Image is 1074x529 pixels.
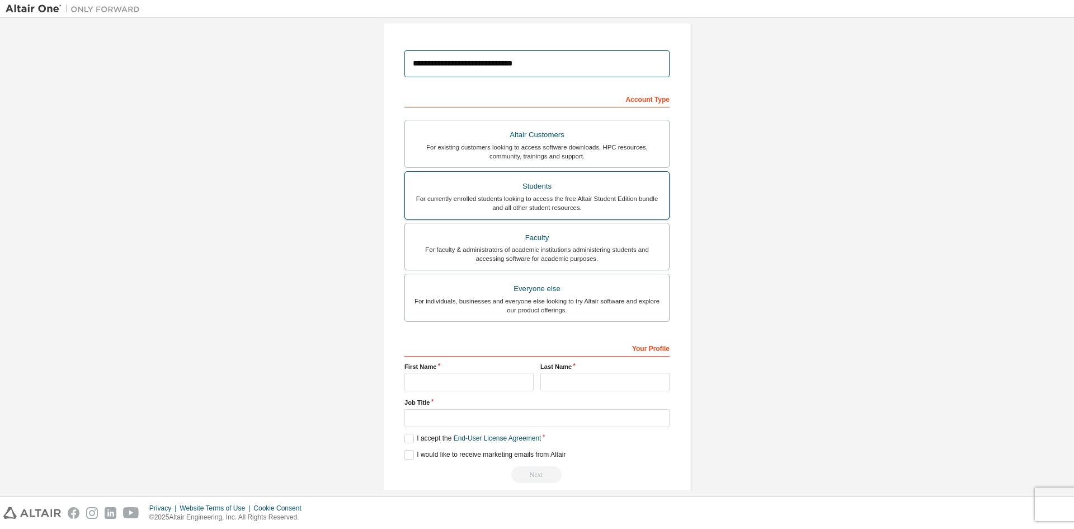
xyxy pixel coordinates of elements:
a: End-User License Agreement [454,434,541,442]
div: For faculty & administrators of academic institutions administering students and accessing softwa... [412,245,662,263]
div: Cookie Consent [253,504,308,513]
div: Students [412,179,662,194]
div: Your Profile [404,339,670,357]
label: Job Title [404,398,670,407]
div: For individuals, businesses and everyone else looking to try Altair software and explore our prod... [412,297,662,315]
div: For currently enrolled students looking to access the free Altair Student Edition bundle and all ... [412,194,662,212]
label: I would like to receive marketing emails from Altair [404,450,566,460]
label: First Name [404,362,534,371]
label: Last Name [540,362,670,371]
div: Faculty [412,230,662,246]
div: Altair Customers [412,127,662,143]
div: Account Type [404,90,670,107]
img: youtube.svg [123,507,139,519]
img: facebook.svg [68,507,79,519]
div: Privacy [149,504,180,513]
img: instagram.svg [86,507,98,519]
div: Website Terms of Use [180,504,253,513]
p: © 2025 Altair Engineering, Inc. All Rights Reserved. [149,513,308,522]
label: I accept the [404,434,541,443]
div: Read and acccept EULA to continue [404,466,670,483]
img: altair_logo.svg [3,507,61,519]
div: For existing customers looking to access software downloads, HPC resources, community, trainings ... [412,143,662,161]
div: Everyone else [412,281,662,297]
img: Altair One [6,3,145,15]
img: linkedin.svg [105,507,116,519]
